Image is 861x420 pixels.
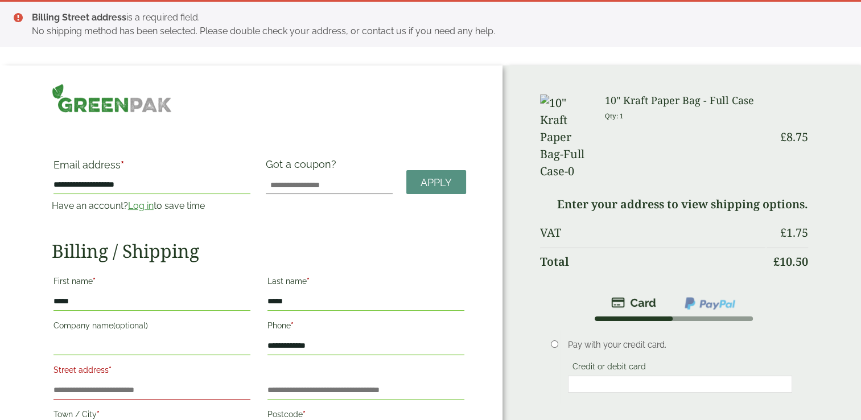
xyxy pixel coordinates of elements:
bdi: 10.50 [773,254,808,269]
abbr: required [121,159,124,171]
span: £ [780,129,786,145]
abbr: required [97,410,100,419]
img: ppcp-gateway.png [683,296,736,311]
abbr: required [109,365,112,374]
label: First name [53,273,250,293]
abbr: required [93,277,96,286]
small: Qty: 1 [605,112,624,120]
p: Pay with your credit card. [568,339,792,351]
iframe: Secure card payment input frame [571,379,788,389]
th: Total [540,248,766,275]
p: Have an account? to save time [52,199,252,213]
label: Last name [267,273,464,293]
abbr: required [307,277,310,286]
span: £ [773,254,780,269]
img: GreenPak Supplies [52,84,172,113]
a: Log in [128,200,154,211]
li: No shipping method has been selected. Please double check your address, or contact us if you need... [32,24,843,38]
label: Street address [53,362,250,381]
label: Email address [53,160,250,176]
span: £ [780,225,786,240]
bdi: 1.75 [780,225,808,240]
bdi: 8.75 [780,129,808,145]
a: Apply [406,170,466,195]
h3: 10" Kraft Paper Bag - Full Case [605,94,765,107]
label: Credit or debit card [568,362,650,374]
img: stripe.png [611,296,656,310]
abbr: required [303,410,306,419]
span: Apply [421,176,452,189]
th: VAT [540,219,766,246]
label: Got a coupon? [266,158,341,176]
abbr: required [291,321,294,330]
td: Enter your address to view shipping options. [540,191,809,218]
h2: Billing / Shipping [52,240,466,262]
img: 10" Kraft Paper Bag-Full Case-0 [540,94,591,180]
li: is a required field. [32,11,843,24]
label: Company name [53,318,250,337]
span: (optional) [113,321,148,330]
label: Phone [267,318,464,337]
strong: Billing Street address [32,12,126,23]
